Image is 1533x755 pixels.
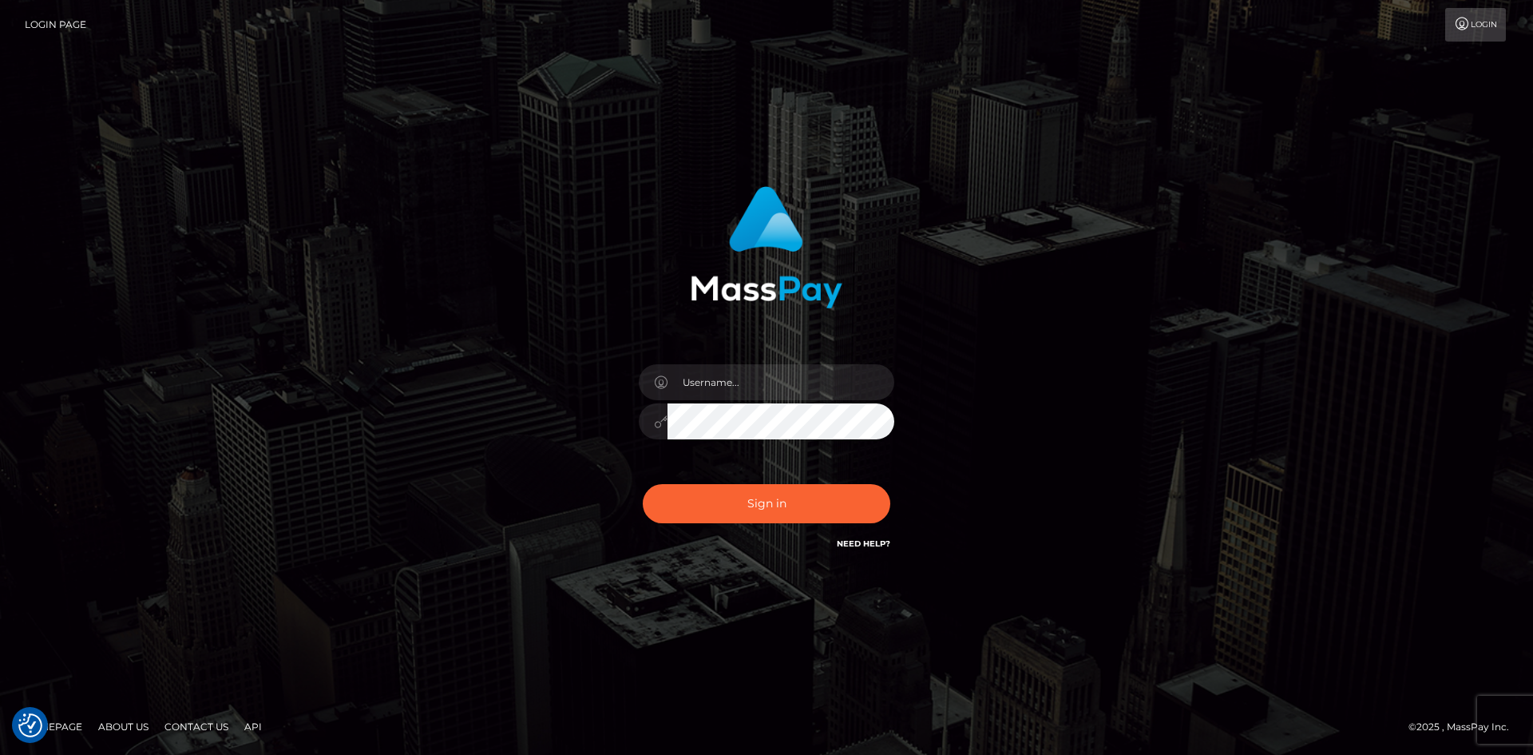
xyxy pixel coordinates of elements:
[837,538,890,549] a: Need Help?
[643,484,890,523] button: Sign in
[25,8,86,42] a: Login Page
[18,713,42,737] img: Revisit consent button
[667,364,894,400] input: Username...
[1408,718,1521,736] div: © 2025 , MassPay Inc.
[238,714,268,739] a: API
[18,714,89,739] a: Homepage
[691,186,842,308] img: MassPay Login
[158,714,235,739] a: Contact Us
[1445,8,1506,42] a: Login
[18,713,42,737] button: Consent Preferences
[92,714,155,739] a: About Us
